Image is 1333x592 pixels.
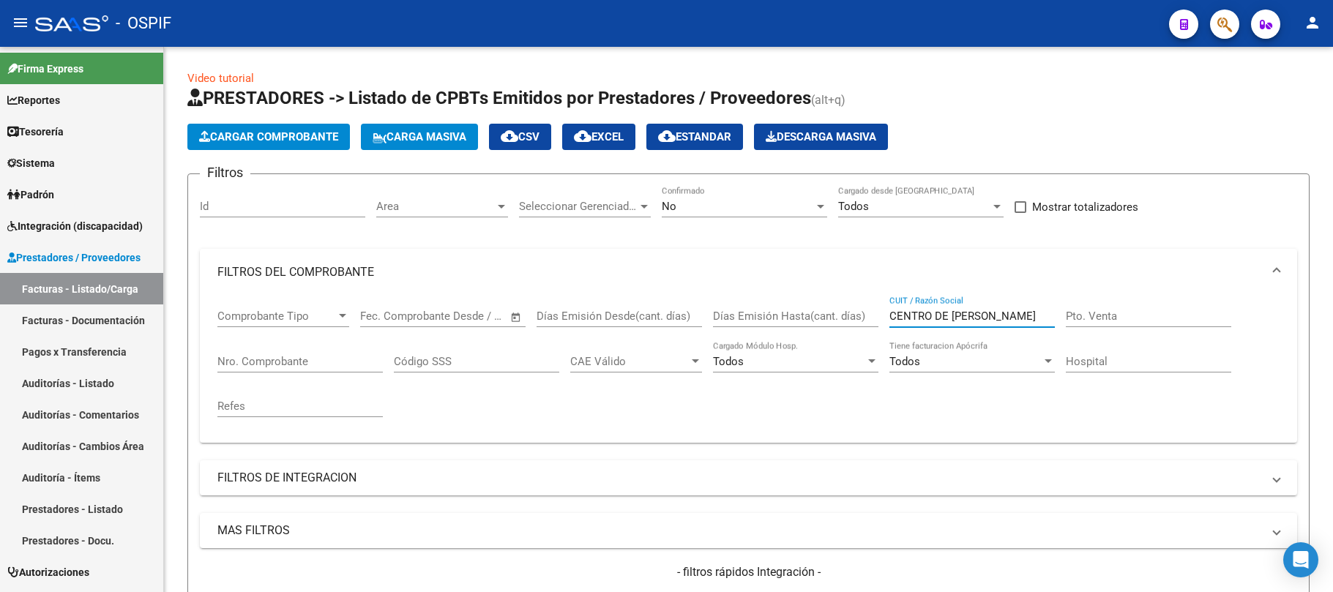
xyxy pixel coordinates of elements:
span: Seleccionar Gerenciador [519,200,638,213]
span: EXCEL [574,130,624,143]
mat-panel-title: FILTROS DE INTEGRACION [217,470,1262,486]
span: Estandar [658,130,731,143]
span: Padrón [7,187,54,203]
mat-expansion-panel-header: MAS FILTROS [200,513,1297,548]
button: Descarga Masiva [754,124,888,150]
span: Sistema [7,155,55,171]
button: Estandar [646,124,743,150]
mat-expansion-panel-header: FILTROS DEL COMPROBANTE [200,249,1297,296]
span: CSV [501,130,539,143]
mat-expansion-panel-header: FILTROS DE INTEGRACION [200,460,1297,495]
span: Todos [838,200,869,213]
a: Video tutorial [187,72,254,85]
span: PRESTADORES -> Listado de CPBTs Emitidos por Prestadores / Proveedores [187,88,811,108]
button: EXCEL [562,124,635,150]
span: Firma Express [7,61,83,77]
button: Cargar Comprobante [187,124,350,150]
input: Start date [360,310,408,323]
input: End date [421,310,492,323]
mat-icon: menu [12,14,29,31]
span: Prestadores / Proveedores [7,250,141,266]
span: Tesorería [7,124,64,140]
mat-icon: person [1304,14,1321,31]
span: - OSPIF [116,7,171,40]
h4: - filtros rápidos Integración - [200,564,1297,580]
span: Todos [713,355,744,368]
span: CAE Válido [570,355,689,368]
span: No [662,200,676,213]
mat-icon: cloud_download [658,127,676,145]
app-download-masive: Descarga masiva de comprobantes (adjuntos) [754,124,888,150]
mat-panel-title: FILTROS DEL COMPROBANTE [217,264,1262,280]
h3: Filtros [200,162,250,183]
span: Area [376,200,495,213]
span: Integración (discapacidad) [7,218,143,234]
mat-icon: cloud_download [501,127,518,145]
span: Comprobante Tipo [217,310,336,323]
span: (alt+q) [811,93,845,107]
span: Cargar Comprobante [199,130,338,143]
div: FILTROS DEL COMPROBANTE [200,296,1297,443]
span: Mostrar totalizadores [1032,198,1138,216]
mat-icon: cloud_download [574,127,591,145]
span: Autorizaciones [7,564,89,580]
span: Descarga Masiva [766,130,876,143]
button: CSV [489,124,551,150]
button: Open calendar [508,309,525,326]
span: Reportes [7,92,60,108]
span: Todos [889,355,920,368]
div: Open Intercom Messenger [1283,542,1318,577]
button: Carga Masiva [361,124,478,150]
mat-panel-title: MAS FILTROS [217,522,1262,539]
span: Carga Masiva [373,130,466,143]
